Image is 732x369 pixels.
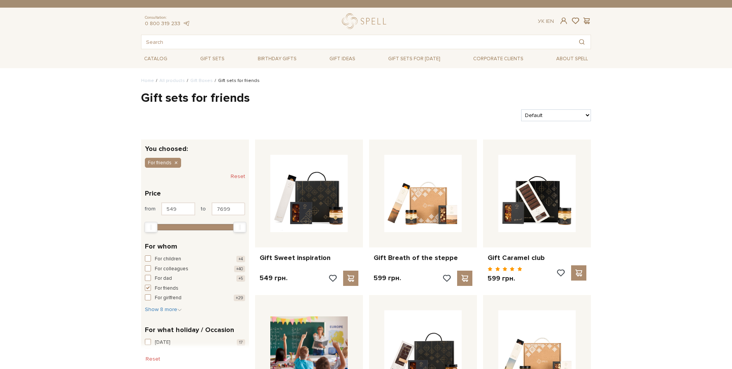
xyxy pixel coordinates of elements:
[538,18,544,24] a: Ук
[553,53,591,65] a: About Spell
[145,325,234,335] span: For what holiday / Occasion
[145,20,180,27] a: 0 800 319 233
[234,266,245,272] span: +40
[145,188,161,199] span: Price
[145,339,245,347] button: [DATE] 17
[145,306,182,313] button: Show 8 more
[145,158,181,168] button: For friends
[145,294,245,302] button: For girlfrend +29
[385,52,443,65] a: Gift sets for [DATE]
[255,53,300,65] a: Birthday gifts
[237,339,245,346] span: 17
[260,253,358,262] a: Gift Sweet inspiration
[488,274,522,283] p: 599 грн.
[234,295,245,301] span: +29
[148,159,172,166] span: For friends
[145,255,245,263] button: For children +4
[374,274,401,282] p: 599 грн.
[236,256,245,262] span: +4
[538,18,554,25] div: En
[231,170,245,183] button: Reset
[145,348,245,356] button: Anniversary 19
[470,52,527,65] a: Corporate clients
[145,275,245,282] button: For dad +5
[159,78,185,83] a: All products
[326,53,358,65] a: Gift ideas
[141,90,591,106] h1: Gift sets for friends
[145,265,245,273] button: For colleagues +40
[546,18,547,24] span: |
[190,78,213,83] a: Gift Boxes
[488,253,586,262] a: Gift Caramel club
[145,15,190,20] span: Consultation:
[155,339,170,347] span: [DATE]
[161,202,195,215] input: Price
[145,241,177,252] span: For whom
[260,274,287,282] p: 549 грн.
[141,78,154,83] a: Home
[141,140,249,152] div: You choosed:
[197,53,228,65] a: Gift sets
[144,222,157,233] div: Min
[342,13,390,29] a: logo
[155,294,181,302] span: For girlfrend
[573,35,591,49] button: Search
[155,265,188,273] span: For colleagues
[155,348,181,356] span: Anniversary
[212,202,246,215] input: Price
[182,20,190,27] a: telegram
[155,275,172,282] span: For dad
[141,53,170,65] a: Catalog
[155,255,181,263] span: For children
[213,77,260,84] li: Gift sets for friends
[236,275,245,282] span: +5
[145,285,245,292] button: For friends
[141,35,573,49] input: Search
[201,205,206,212] span: to
[155,285,178,292] span: For friends
[141,353,165,365] button: Reset
[145,205,156,212] span: from
[374,253,472,262] a: Gift Breath of the steppe
[233,222,246,233] div: Max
